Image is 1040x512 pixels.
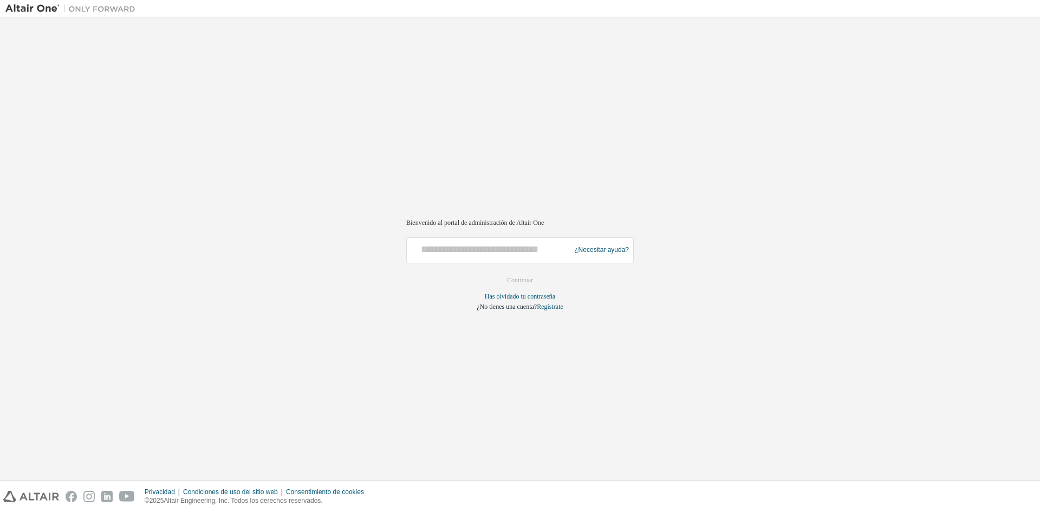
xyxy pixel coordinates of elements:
a: Regístrate [537,303,563,310]
font: Altair Engineering, Inc. Todos los derechos reservados. [164,497,322,504]
font: Consentimiento de cookies [286,488,364,496]
font: Has olvidado tu contraseña [485,293,555,300]
font: Condiciones de uso del sitio web [183,488,278,496]
img: Altair Uno [5,3,141,14]
img: altair_logo.svg [3,491,59,502]
img: facebook.svg [66,491,77,502]
font: © [145,497,149,504]
img: linkedin.svg [101,491,113,502]
font: ¿Necesitar ayuda? [574,246,629,254]
img: instagram.svg [83,491,95,502]
font: Bienvenido al portal de administración de Altair One [406,219,544,226]
font: ¿No tienes una cuenta? [477,303,537,310]
img: youtube.svg [119,491,135,502]
font: 2025 [149,497,164,504]
font: Privacidad [145,488,175,496]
